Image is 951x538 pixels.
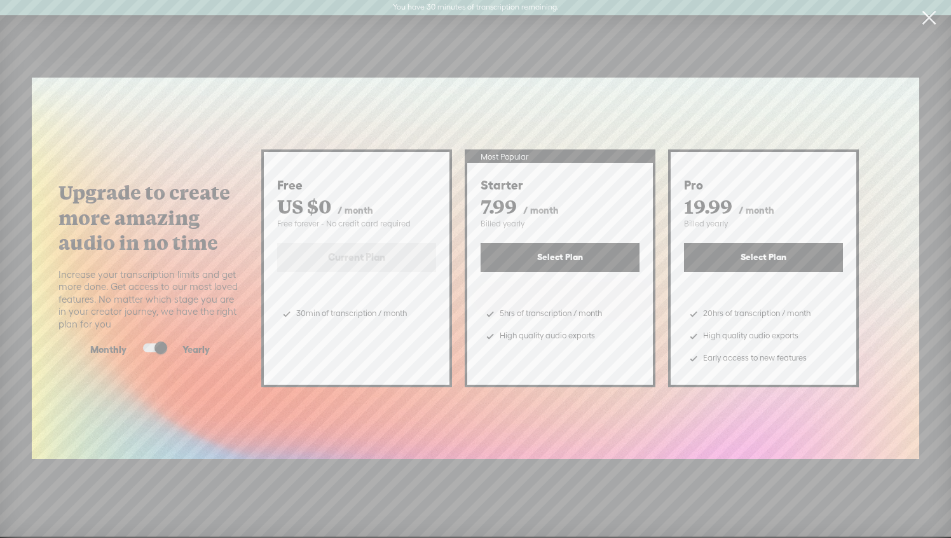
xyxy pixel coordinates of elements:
[703,349,807,368] span: Early access to new features
[500,327,595,346] span: High quality audio exports
[338,205,373,216] span: / month
[182,343,210,356] span: Yearly
[684,243,843,272] button: Select Plan
[296,305,407,324] span: 30min of transcription / month
[703,327,798,346] span: High quality audio exports
[58,180,242,254] label: Upgrade to create more amazing audio in no time
[277,219,436,230] div: Free forever - No credit card required
[90,343,127,356] span: Monthly
[684,193,732,219] span: 19.99
[481,193,517,219] span: 7.99
[277,177,436,193] div: Free
[481,177,640,193] div: Starter
[703,305,811,324] span: 20hrs of transcription / month
[684,177,843,193] div: Pro
[277,243,436,272] label: Current Plan
[481,243,640,272] button: Select Plan
[277,193,331,219] span: US $0
[58,268,242,331] span: Increase your transcription limits and get more done. Get access to our most loved features. No m...
[467,152,653,163] div: Most Popular
[481,219,640,230] div: Billed yearly
[739,205,774,216] span: / month
[684,219,843,230] div: Billed yearly
[500,305,602,324] span: 5hrs of transcription / month
[523,205,559,216] span: / month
